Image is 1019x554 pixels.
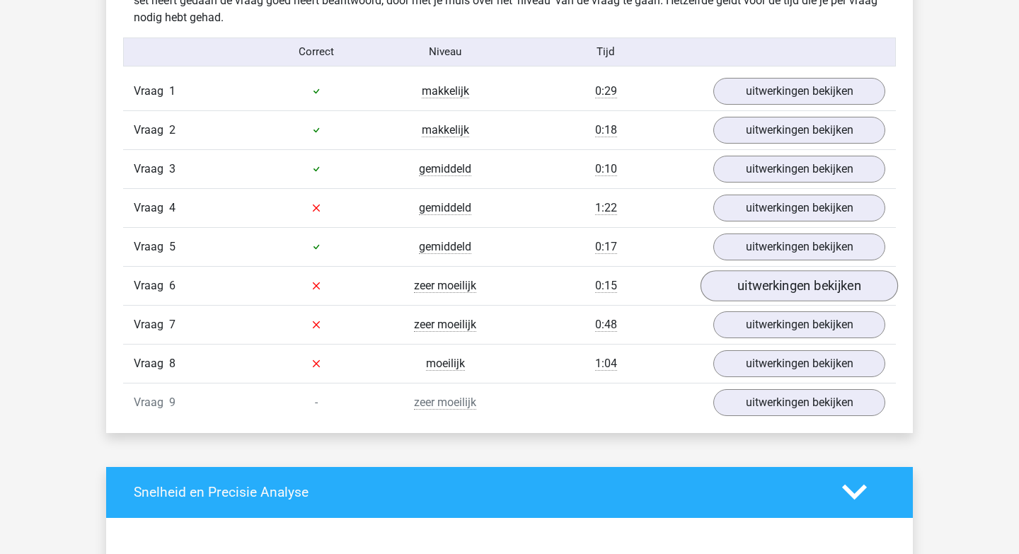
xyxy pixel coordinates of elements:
[713,117,885,144] a: uitwerkingen bekijken
[595,279,617,293] span: 0:15
[713,389,885,416] a: uitwerkingen bekijken
[414,318,476,332] span: zeer moeilijk
[169,162,175,175] span: 3
[169,318,175,331] span: 7
[169,84,175,98] span: 1
[422,84,469,98] span: makkelijk
[419,201,471,215] span: gemiddeld
[134,122,169,139] span: Vraag
[134,355,169,372] span: Vraag
[381,44,509,60] div: Niveau
[134,277,169,294] span: Vraag
[713,156,885,183] a: uitwerkingen bekijken
[169,357,175,370] span: 8
[701,270,898,301] a: uitwerkingen bekijken
[595,123,617,137] span: 0:18
[595,240,617,254] span: 0:17
[134,200,169,217] span: Vraag
[595,162,617,176] span: 0:10
[713,311,885,338] a: uitwerkingen bekijken
[713,195,885,221] a: uitwerkingen bekijken
[253,44,381,60] div: Correct
[134,316,169,333] span: Vraag
[414,396,476,410] span: zeer moeilijk
[169,279,175,292] span: 6
[595,318,617,332] span: 0:48
[426,357,465,371] span: moeilijk
[422,123,469,137] span: makkelijk
[169,240,175,253] span: 5
[713,78,885,105] a: uitwerkingen bekijken
[169,201,175,214] span: 4
[134,83,169,100] span: Vraag
[713,233,885,260] a: uitwerkingen bekijken
[134,394,169,411] span: Vraag
[169,396,175,409] span: 9
[509,44,703,60] div: Tijd
[134,238,169,255] span: Vraag
[595,357,617,371] span: 1:04
[252,394,381,411] div: -
[134,161,169,178] span: Vraag
[169,123,175,137] span: 2
[595,84,617,98] span: 0:29
[414,279,476,293] span: zeer moeilijk
[134,484,821,500] h4: Snelheid en Precisie Analyse
[419,162,471,176] span: gemiddeld
[713,350,885,377] a: uitwerkingen bekijken
[595,201,617,215] span: 1:22
[419,240,471,254] span: gemiddeld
